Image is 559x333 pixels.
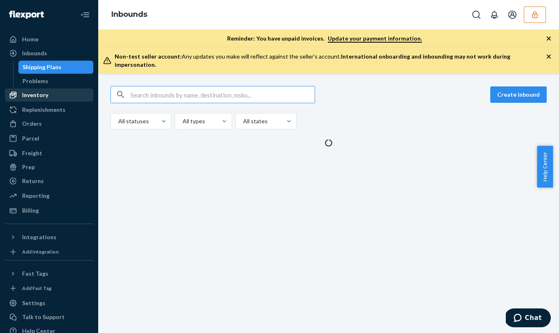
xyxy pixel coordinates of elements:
input: Search inbounds by name, destination, msku... [131,86,315,103]
div: Reporting [22,192,50,200]
button: Integrations [5,231,93,244]
button: Close Navigation [77,7,93,23]
a: Home [5,33,93,46]
a: Update your payment information. [328,35,422,43]
button: Open account menu [504,7,521,23]
a: Add Fast Tag [5,283,93,293]
div: Parcel [22,134,39,143]
button: Open notifications [486,7,503,23]
div: Inbounds [22,49,47,57]
iframe: Opens a widget where you can chat to one of our agents [506,308,551,329]
div: Returns [22,177,44,185]
button: Fast Tags [5,267,93,280]
a: Freight [5,147,93,160]
div: Prep [22,163,35,171]
button: Open Search Box [468,7,485,23]
a: Orders [5,117,93,130]
div: Home [22,35,38,43]
div: Talk to Support [22,313,65,321]
input: All states [242,117,243,125]
div: Integrations [22,233,56,241]
div: Add Integration [22,248,59,255]
div: Settings [22,299,45,307]
span: Non-test seller account: [115,53,182,60]
a: Parcel [5,132,93,145]
ol: breadcrumbs [105,3,154,27]
a: Inbounds [5,47,93,60]
div: Replenishments [22,106,65,114]
div: Any updates you make will reflect against the seller's account. [115,52,546,69]
div: Add Fast Tag [22,285,52,292]
a: Inventory [5,88,93,102]
a: Shipping Plans [18,61,94,74]
a: Prep [5,161,93,174]
button: Help Center [537,146,553,188]
a: Replenishments [5,103,93,116]
div: Problems [23,77,48,85]
button: Create inbound [490,86,547,103]
div: Orders [22,120,42,128]
button: Talk to Support [5,310,93,324]
div: Billing [22,206,39,215]
a: Settings [5,297,93,310]
div: Freight [22,149,42,157]
div: Inventory [22,91,48,99]
a: Problems [18,75,94,88]
img: Flexport logo [9,11,44,19]
input: All statuses [117,117,118,125]
a: Add Integration [5,247,93,257]
p: Reminder: You have unpaid invoices. [227,34,422,43]
a: Reporting [5,189,93,202]
div: Shipping Plans [23,63,61,71]
a: Returns [5,174,93,188]
div: Fast Tags [22,270,48,278]
a: Inbounds [111,10,147,19]
a: Billing [5,204,93,217]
